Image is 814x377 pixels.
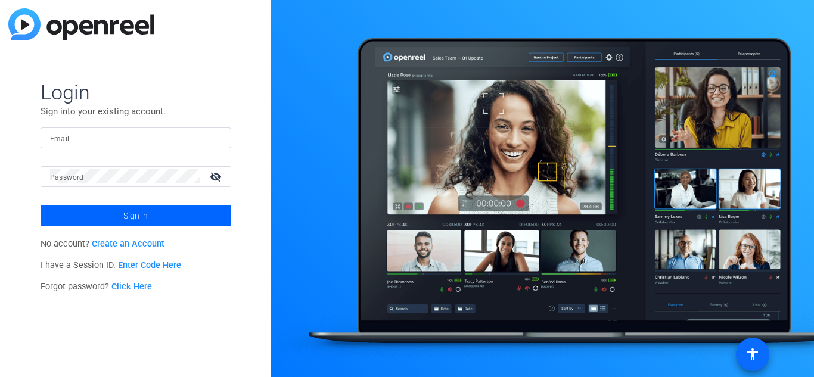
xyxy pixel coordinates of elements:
[8,8,154,40] img: blue-gradient.svg
[41,239,165,249] span: No account?
[41,260,182,270] span: I have a Session ID.
[111,282,152,292] a: Click Here
[41,282,153,292] span: Forgot password?
[50,135,70,143] mat-label: Email
[50,130,222,145] input: Enter Email Address
[118,260,181,270] a: Enter Code Here
[123,201,148,230] span: Sign in
[41,205,231,226] button: Sign in
[41,80,231,105] span: Login
[745,347,760,362] mat-icon: accessibility
[92,239,164,249] a: Create an Account
[203,168,231,185] mat-icon: visibility_off
[50,173,84,182] mat-label: Password
[41,105,231,118] p: Sign into your existing account.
